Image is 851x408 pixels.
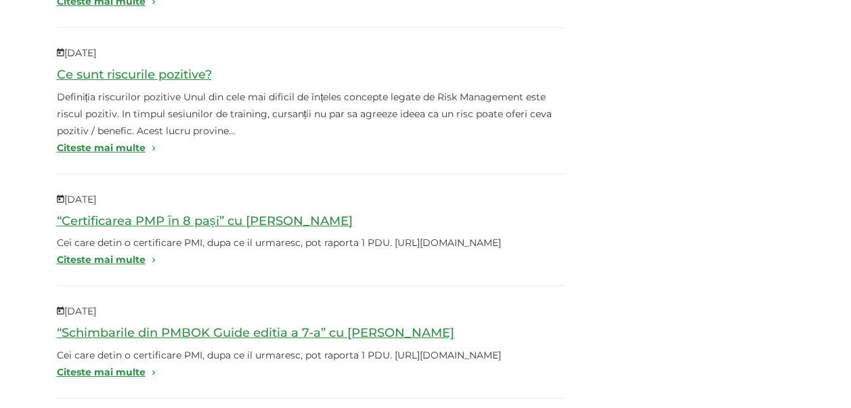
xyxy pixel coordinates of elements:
span: [DATE] [57,193,96,205]
a: Ce sunt riscurile pozitive? [57,67,212,82]
section: Cei care detin o certificare PMI, dupa ce il urmaresc, pot raporta 1 PDU. [URL][DOMAIN_NAME] [57,234,565,251]
span: [DATE] [57,47,96,59]
a: Citeste mai multe [57,364,565,381]
span: [DATE] [57,305,96,317]
section: Definiția riscurilor pozitive Unul din cele mai dificil de înțeles concepte legate de Risk Manage... [57,89,565,140]
section: Cei care detin o certificare PMI, dupa ce il urmaresc, pot raporta 1 PDU. [URL][DOMAIN_NAME] [57,347,565,364]
a: Citeste mai multe [57,251,565,268]
a: “Certificarea PMP ȋn 8 pași” cu [PERSON_NAME] [57,213,353,228]
a: “Schimbarile din PMBOK Guide editia a 7-a” cu [PERSON_NAME] [57,325,454,340]
a: Citeste mai multe [57,140,565,157]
